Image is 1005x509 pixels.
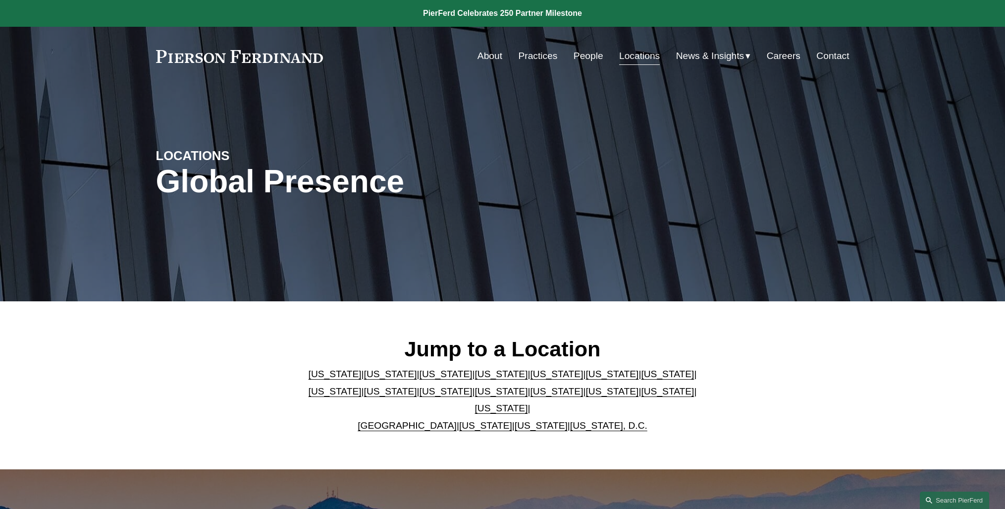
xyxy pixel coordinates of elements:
h2: Jump to a Location [300,336,705,362]
a: [US_STATE] [641,369,694,379]
a: Locations [619,47,660,65]
a: [US_STATE] [530,369,583,379]
p: | | | | | | | | | | | | | | | | | | [300,366,705,434]
a: [US_STATE] [530,386,583,396]
a: [US_STATE] [475,386,528,396]
a: [US_STATE] [420,386,473,396]
a: Contact [816,47,849,65]
a: People [574,47,603,65]
h1: Global Presence [156,164,618,200]
a: [US_STATE] [585,386,638,396]
a: [GEOGRAPHIC_DATA] [358,420,457,431]
a: [US_STATE] [475,403,528,413]
a: [US_STATE] [585,369,638,379]
a: [US_STATE] [309,369,362,379]
h4: LOCATIONS [156,148,329,164]
a: [US_STATE] [364,386,417,396]
a: [US_STATE] [309,386,362,396]
a: [US_STATE] [641,386,694,396]
a: Practices [518,47,557,65]
a: [US_STATE] [515,420,568,431]
a: [US_STATE], D.C. [570,420,647,431]
a: Search this site [920,492,989,509]
a: [US_STATE] [420,369,473,379]
a: [US_STATE] [459,420,512,431]
a: Careers [767,47,800,65]
a: folder dropdown [676,47,751,65]
a: [US_STATE] [475,369,528,379]
a: [US_STATE] [364,369,417,379]
a: About [477,47,502,65]
span: News & Insights [676,48,744,65]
